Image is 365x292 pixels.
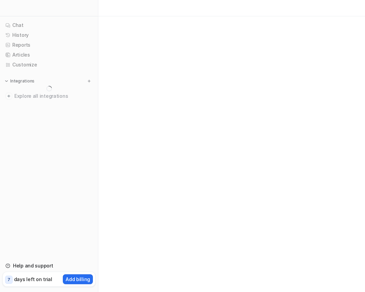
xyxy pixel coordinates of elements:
button: Integrations [3,78,37,84]
span: Explore all integrations [14,91,93,102]
p: Integrations [10,78,34,84]
a: Explore all integrations [3,91,95,101]
img: expand menu [4,79,9,83]
a: Reports [3,40,95,50]
p: 7 [8,277,10,283]
a: History [3,30,95,40]
a: Help and support [3,261,95,271]
img: menu_add.svg [87,79,92,83]
a: Articles [3,50,95,60]
a: Chat [3,20,95,30]
button: Add billing [63,274,93,284]
p: Add billing [66,276,90,283]
a: Customize [3,60,95,70]
p: days left on trial [14,276,52,283]
img: explore all integrations [5,93,12,99]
